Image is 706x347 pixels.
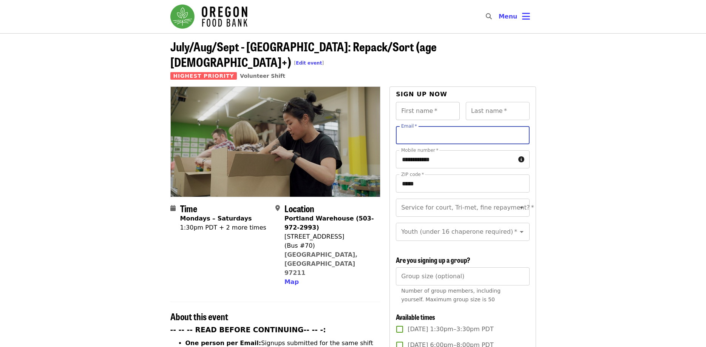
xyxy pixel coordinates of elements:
div: [STREET_ADDRESS] [284,232,374,241]
span: [ ] [294,60,324,66]
span: Number of group members, including yourself. Maximum group size is 50 [401,288,501,302]
input: Mobile number [396,150,515,168]
span: Time [180,202,197,215]
button: Toggle account menu [493,8,536,26]
strong: Portland Warehouse (503-972-2993) [284,215,374,231]
label: ZIP code [401,172,424,177]
input: ZIP code [396,174,529,193]
span: Are you signing up a group? [396,255,470,265]
span: Sign up now [396,91,447,98]
span: Map [284,278,299,285]
div: 1:30pm PDT + 2 more times [180,223,266,232]
button: Open [516,202,527,213]
input: Last name [466,102,530,120]
span: About this event [170,310,228,323]
input: Search [496,8,502,26]
img: Oregon Food Bank - Home [170,5,247,29]
a: Volunteer Shift [240,73,285,79]
i: calendar icon [170,205,176,212]
i: bars icon [522,11,530,22]
img: July/Aug/Sept - Portland: Repack/Sort (age 8+) organized by Oregon Food Bank [171,87,380,196]
button: Open [516,227,527,237]
label: Mobile number [401,148,438,153]
div: (Bus #70) [284,241,374,250]
span: Available times [396,312,435,322]
strong: Mondays – Saturdays [180,215,252,222]
span: Highest Priority [170,72,237,80]
strong: -- -- -- READ BEFORE CONTINUING-- -- -: [170,326,326,334]
span: Location [284,202,314,215]
a: [GEOGRAPHIC_DATA], [GEOGRAPHIC_DATA] 97211 [284,251,358,276]
a: Edit event [296,60,322,66]
strong: One person per Email: [185,339,261,347]
input: Email [396,126,529,144]
span: July/Aug/Sept - [GEOGRAPHIC_DATA]: Repack/Sort (age [DEMOGRAPHIC_DATA]+) [170,37,437,71]
span: [DATE] 1:30pm–3:30pm PDT [408,325,493,334]
input: First name [396,102,460,120]
label: Email [401,124,417,128]
span: Menu [499,13,518,20]
i: map-marker-alt icon [275,205,280,212]
i: search icon [486,13,492,20]
button: Map [284,278,299,287]
input: [object Object] [396,267,529,285]
i: circle-info icon [518,156,524,163]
